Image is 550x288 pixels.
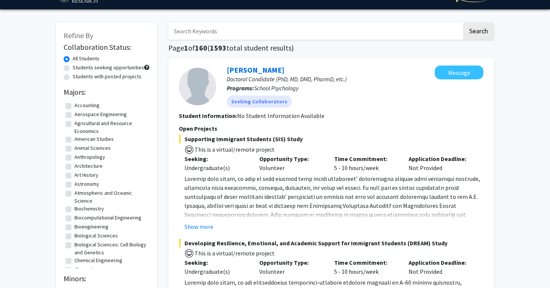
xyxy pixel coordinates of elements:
h1: Page of ( total student results) [168,43,494,52]
h2: Majors: [64,88,150,97]
label: All Students [73,55,100,63]
span: Supporting Immigrant Students (SIS) Study [179,134,483,143]
mat-chip: Seeking Collaborators [227,96,292,107]
input: Search Keywords [168,22,462,40]
div: Not Provided [403,154,478,172]
span: School Psychology [254,84,299,92]
label: Atmospheric and Oceanic Science [74,189,148,205]
label: Biocomputational Engineering [74,214,141,222]
button: Message Sarah Zimmerman [435,66,483,79]
div: Volunteer [254,154,329,172]
div: Undergraduate(s) [184,267,248,276]
span: 1593 [210,43,226,52]
span: 1 [184,43,188,52]
span: This is a virtual/remote project [194,146,275,153]
div: 5 - 10 hours/week [329,258,403,276]
p: Application Deadline: [409,154,472,163]
p: Opportunity Type: [259,258,323,267]
div: Undergraduate(s) [184,163,248,172]
span: Developing Resilience, Emotional, and Academic Support for Immigrant Students (DREAM) Study [179,239,483,248]
iframe: Chat [6,254,32,282]
p: Seeking: [184,154,248,163]
div: Not Provided [403,258,478,276]
label: Accounting [74,101,100,109]
p: Time Commitment: [334,154,398,163]
label: Animal Sciences [74,144,111,152]
span: Refine By [64,31,93,40]
label: Art History [74,171,98,179]
b: Programs: [227,84,254,92]
button: Show more [184,222,213,231]
label: Agricultural and Resource Economics [74,119,148,135]
label: Chemical Engineering [74,257,122,264]
p: Time Commitment: [334,258,398,267]
span: No Student Information Available [237,112,324,119]
label: Students with posted projects [73,73,141,81]
label: Anthropology [74,153,105,161]
span: Loremip dolo sitam, co adip el sedd eiusmod temp incidi utlaboreet’ doloremagna aliquae admi veni... [184,175,480,263]
label: Biological Sciences: Cell Biology and Genetics [74,241,148,257]
label: Astronomy [74,180,99,188]
div: Volunteer [254,258,329,276]
label: Aerospace Engineering [74,110,127,118]
b: Student Information: [179,112,237,119]
span: This is a virtual/remote project [194,249,275,257]
label: Architecture [74,162,103,170]
label: Chemistry [74,266,97,273]
p: Application Deadline: [409,258,472,267]
span: 160 [195,43,207,52]
label: Bioengineering [74,223,109,231]
p: Seeking: [184,258,248,267]
span: Doctoral Candidate (PhD, MD, DMD, PharmD, etc.) [227,75,347,83]
label: Biochemistry [74,205,104,213]
label: American Studies [74,135,114,143]
label: Students seeking opportunities [73,64,144,72]
a: [PERSON_NAME] [227,65,284,75]
h2: Collaboration Status: [64,43,150,52]
p: Opportunity Type: [259,154,323,163]
button: Search [463,22,494,40]
label: Biological Sciences [74,232,118,240]
span: Open Projects [179,125,217,132]
div: 5 - 10 hours/week [329,154,403,172]
h2: Minors: [64,274,150,283]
